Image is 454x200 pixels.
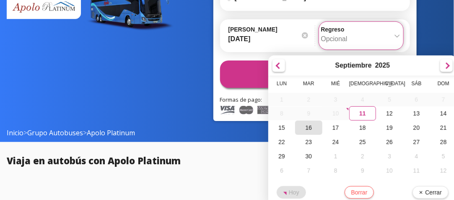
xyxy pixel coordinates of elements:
[220,106,235,114] img: Visa
[335,62,372,69] div: Septiembre
[375,62,390,69] div: 2025
[321,26,401,33] label: Regreso
[403,163,430,178] div: 11-Oct-25
[268,81,295,93] th: Lunes
[376,121,403,135] div: 19-Sep-25
[277,186,306,199] button: Hoy
[403,81,430,93] th: Sábado
[268,163,295,178] div: 06-Oct-25
[403,149,430,163] div: 04-Oct-25
[7,128,135,138] span: > >
[7,128,23,137] a: Inicio
[349,121,376,135] div: 18-Sep-25
[349,93,376,106] div: 04-Sep-25
[295,93,322,106] div: 02-Sep-25
[321,29,401,50] input: Opcional
[322,121,349,135] div: 17-Sep-25
[403,121,430,135] div: 20-Sep-25
[376,93,403,106] div: 05-Sep-25
[322,135,349,149] div: 24-Sep-25
[403,93,430,106] div: 06-Sep-25
[376,81,403,93] th: Viernes
[268,149,295,163] div: 29-Sep-25
[295,163,322,178] div: 07-Oct-25
[322,107,349,120] div: 10-Sep-25
[376,163,403,178] div: 10-Oct-25
[376,135,403,149] div: 26-Sep-25
[349,106,376,121] div: 11-Sep-25
[322,163,349,178] div: 08-Oct-25
[87,128,135,137] span: Apolo Platinum
[349,163,376,178] div: 09-Oct-25
[268,135,295,149] div: 22-Sep-25
[349,135,376,149] div: 25-Sep-25
[295,81,322,93] th: Martes
[228,29,309,50] input: Elegir Fecha
[257,106,276,114] img: American Express
[403,135,430,149] div: 27-Sep-25
[268,93,295,106] div: 01-Sep-25
[403,106,430,121] div: 13-Sep-25
[295,107,322,120] div: 09-Sep-25
[220,61,410,88] button: Buscar
[268,107,295,120] div: 08-Sep-25
[7,154,447,168] h2: Viaja en autobús con Apolo Platinum
[349,149,376,163] div: 02-Oct-25
[322,93,349,106] div: 03-Sep-25
[268,121,295,135] div: 15-Sep-25
[295,149,322,163] div: 30-Sep-25
[344,186,374,199] button: Borrar
[295,121,322,135] div: 16-Sep-25
[376,106,403,121] div: 12-Sep-25
[349,81,376,93] th: Jueves
[220,96,410,104] p: Formas de pago:
[239,106,253,114] img: Master Card
[295,135,322,149] div: 23-Sep-25
[322,81,349,93] th: Miércoles
[412,186,449,199] button: Cerrar
[27,128,83,137] a: Grupo Autobuses
[228,26,309,33] label: [PERSON_NAME]
[376,149,403,163] div: 03-Oct-25
[322,149,349,163] div: 01-Oct-25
